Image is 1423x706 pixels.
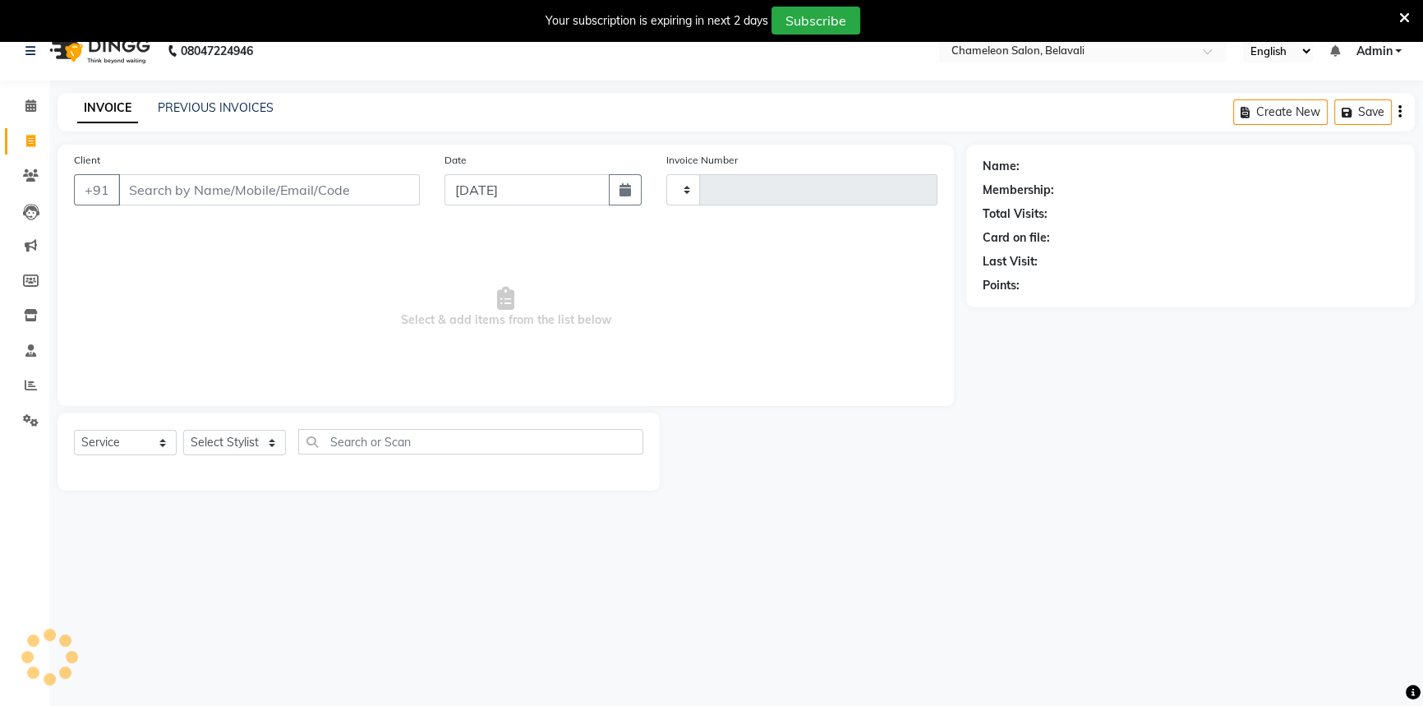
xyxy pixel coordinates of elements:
button: Subscribe [771,7,860,35]
label: Date [444,153,467,168]
div: Points: [983,277,1020,294]
button: +91 [74,174,120,205]
span: Select & add items from the list below [74,225,937,390]
div: Total Visits: [983,205,1048,223]
img: logo [42,28,154,74]
span: Admin [1356,43,1392,60]
label: Client [74,153,100,168]
label: Invoice Number [666,153,738,168]
div: Name: [983,158,1020,175]
b: 08047224946 [181,28,253,74]
div: Membership: [983,182,1054,199]
div: Card on file: [983,229,1050,247]
div: Your subscription is expiring in next 2 days [546,12,768,30]
input: Search by Name/Mobile/Email/Code [118,174,420,205]
button: Save [1334,99,1392,125]
button: Create New [1233,99,1328,125]
input: Search or Scan [298,429,643,455]
a: INVOICE [77,94,138,123]
div: Last Visit: [983,253,1038,270]
a: PREVIOUS INVOICES [158,100,274,115]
